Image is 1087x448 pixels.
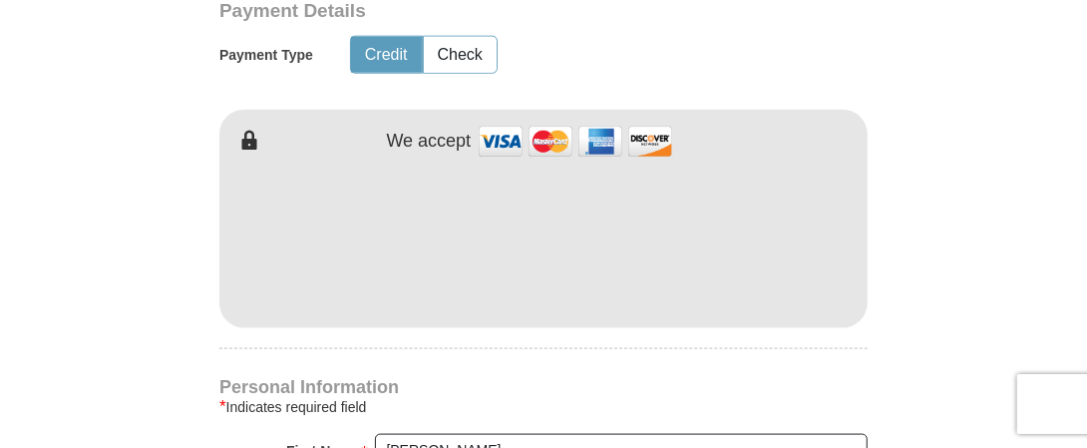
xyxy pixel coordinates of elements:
button: Credit [351,37,422,74]
button: Check [424,37,497,74]
h4: We accept [387,131,472,153]
img: credit cards accepted [476,120,675,163]
div: Indicates required field [219,395,868,419]
h5: Payment Type [219,47,313,64]
h4: Personal Information [219,379,868,395]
